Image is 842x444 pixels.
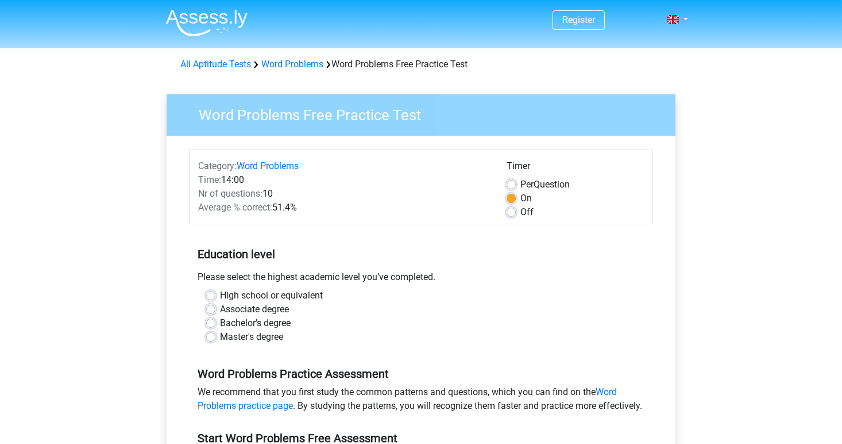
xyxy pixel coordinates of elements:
[220,303,289,316] label: Associate degree
[198,174,221,185] span: Time:
[520,205,534,219] label: Off
[507,159,644,178] div: Timer
[520,192,532,205] label: On
[198,160,237,171] span: Category:
[198,243,644,266] h5: Education level
[189,385,653,418] div: We recommend that you first study the common patterns and questions, which you can find on the . ...
[198,202,272,213] span: Average % correct:
[220,330,283,344] label: Master's degree
[237,160,299,171] a: Word Problems
[190,187,498,201] div: 10
[261,59,323,70] a: Word Problems
[166,9,248,36] img: Assessly
[180,59,251,70] a: All Aptitude Tests
[198,188,262,199] span: Nr of questions:
[190,173,498,187] div: 14:00
[190,201,498,215] div: 51.4%
[176,58,666,71] div: Word Problems Free Practice Test
[562,14,595,25] a: Register
[520,179,534,190] span: Per
[220,289,323,303] label: High school or equivalent
[185,102,667,124] h3: Word Problems Free Practice Test
[520,178,570,192] label: Question
[220,316,291,330] label: Bachelor's degree
[198,367,644,381] h5: Word Problems Practice Assessment
[189,270,653,289] div: Please select the highest academic level you’ve completed.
